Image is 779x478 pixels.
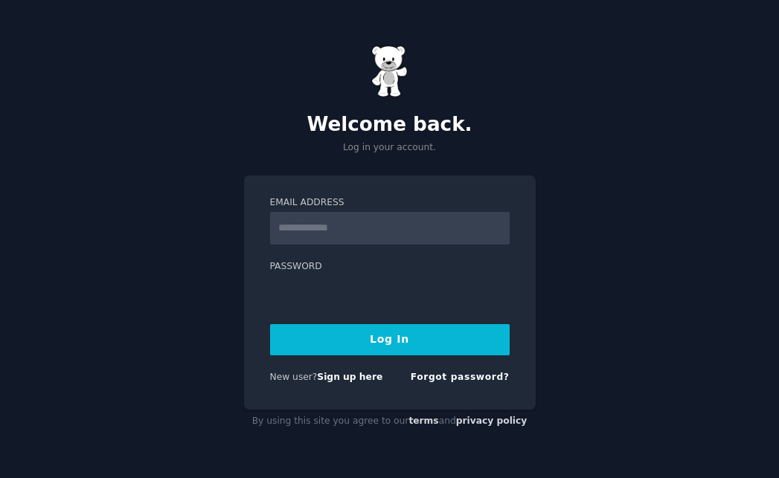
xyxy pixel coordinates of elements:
label: Password [270,260,510,274]
label: Email Address [270,196,510,210]
span: New user? [270,372,318,382]
a: Forgot password? [411,372,510,382]
p: Log in your account. [244,141,536,155]
div: By using this site you agree to our and [244,410,536,433]
img: Gummy Bear [371,45,408,97]
a: terms [408,416,438,426]
h2: Welcome back. [244,113,536,137]
a: Sign up here [317,372,382,382]
a: privacy policy [456,416,528,426]
button: Log In [270,324,510,355]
